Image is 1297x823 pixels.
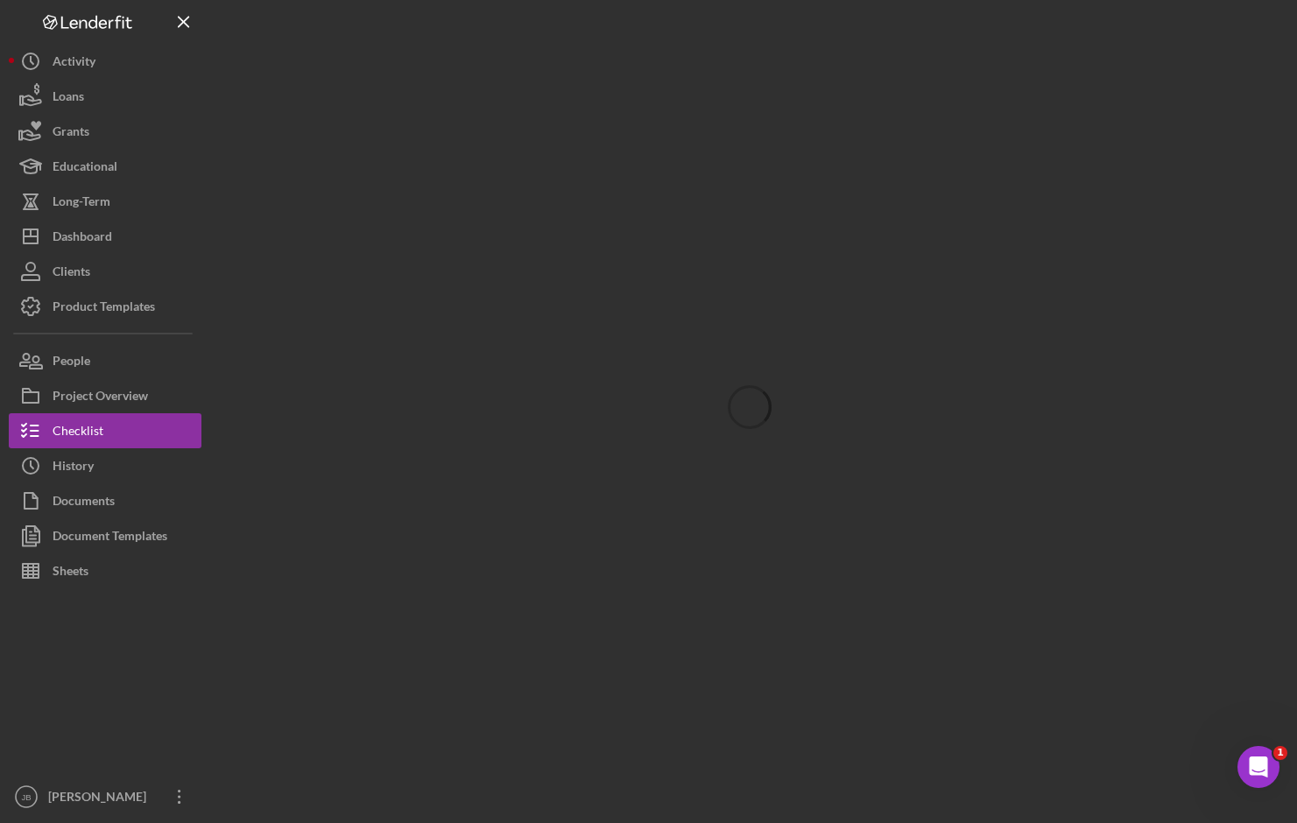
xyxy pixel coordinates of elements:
[116,546,233,616] button: Messages
[9,518,201,553] button: Document Templates
[9,149,201,184] button: Educational
[53,553,88,593] div: Sheets
[307,7,339,39] div: Close
[9,779,201,814] button: JB[PERSON_NAME]
[9,79,201,114] button: Loans
[9,483,201,518] button: Documents
[20,126,55,161] img: Profile image for Allison
[53,219,112,258] div: Dashboard
[53,254,90,293] div: Clients
[9,413,201,448] button: Checklist
[1237,746,1279,788] iframe: Intercom live chat
[53,343,90,383] div: People
[167,144,216,162] div: • [DATE]
[53,518,167,558] div: Document Templates
[9,184,201,219] button: Long-Term
[20,61,55,96] img: Profile image for David
[40,590,76,602] span: Home
[9,343,201,378] button: People
[53,378,148,418] div: Project Overview
[9,378,201,413] button: Project Overview
[53,184,110,223] div: Long-Term
[53,448,94,488] div: History
[53,79,84,118] div: Loans
[278,590,306,602] span: Help
[53,289,155,328] div: Product Templates
[81,461,270,496] button: Send us a message
[9,44,201,79] button: Activity
[62,79,164,97] div: [PERSON_NAME]
[9,254,201,289] button: Clients
[53,483,115,523] div: Documents
[53,149,117,188] div: Educational
[62,144,164,162] div: [PERSON_NAME]
[9,289,201,324] button: Product Templates
[21,792,31,802] text: JB
[9,114,201,149] button: Grants
[44,779,158,819] div: [PERSON_NAME]
[9,448,201,483] button: History
[53,413,103,453] div: Checklist
[1273,746,1287,760] span: 1
[167,79,216,97] div: • [DATE]
[53,44,95,83] div: Activity
[53,114,89,153] div: Grants
[9,219,201,254] button: Dashboard
[234,546,350,616] button: Help
[141,590,208,602] span: Messages
[9,553,201,588] button: Sheets
[130,8,224,38] h1: Messages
